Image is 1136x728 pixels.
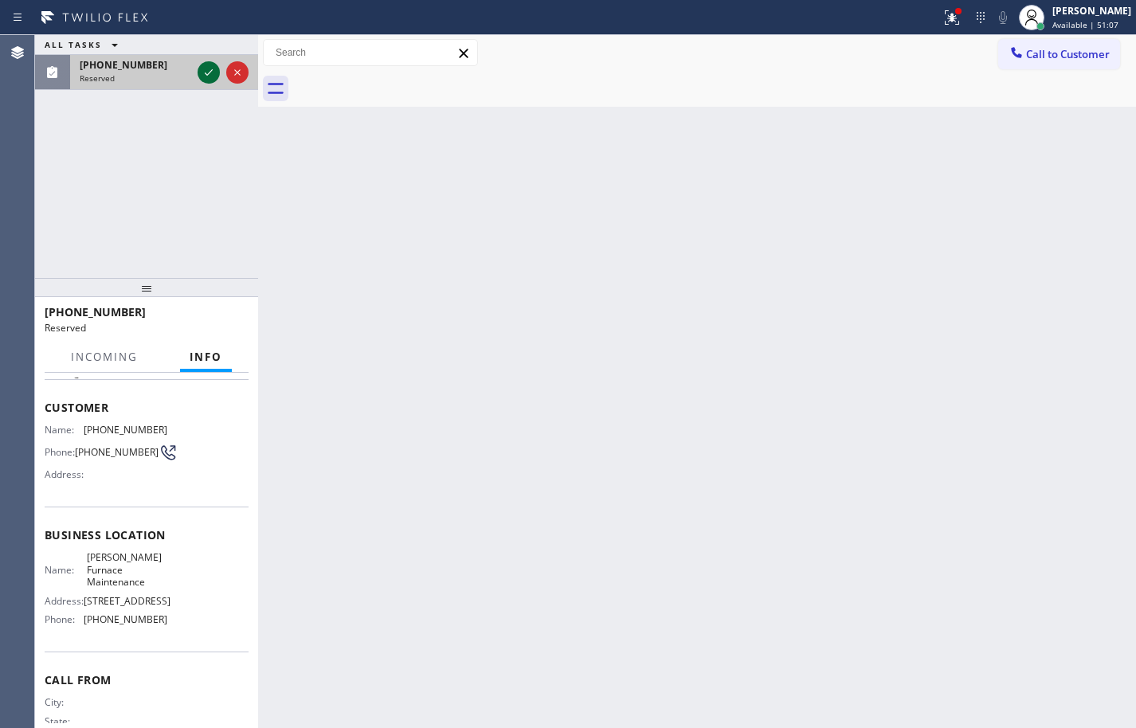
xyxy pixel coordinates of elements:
span: [PHONE_NUMBER] [75,446,159,458]
input: Search [264,40,477,65]
span: Call From [45,672,249,687]
span: Info [190,350,222,364]
button: Call to Customer [998,39,1120,69]
button: ALL TASKS [35,35,134,54]
button: Reject [226,61,249,84]
span: City: [45,696,87,708]
span: [PERSON_NAME] Furnace Maintenance [87,551,166,588]
button: Info [180,342,232,373]
span: Available | 51:07 [1052,19,1118,30]
span: [PHONE_NUMBER] [84,613,167,625]
span: Phone: [45,613,84,625]
span: Call to Customer [1026,47,1110,61]
button: Accept [198,61,220,84]
span: [PHONE_NUMBER] [84,424,167,436]
span: Name: [45,424,84,436]
span: Business location [45,527,249,542]
div: [PERSON_NAME] [1052,4,1131,18]
span: Address: [45,468,87,480]
button: Incoming [61,342,147,373]
span: Reserved [80,72,115,84]
span: Incoming [71,350,138,364]
span: ALL TASKS [45,39,102,50]
span: Address: [45,595,84,607]
span: Phone: [45,446,75,458]
span: [PHONE_NUMBER] [80,58,167,72]
span: Reserved [45,321,86,335]
span: [PHONE_NUMBER] [45,304,146,319]
span: Customer [45,400,249,415]
span: [STREET_ADDRESS] [84,595,170,607]
button: Mute [992,6,1014,29]
span: Name: [45,564,87,576]
span: State: [45,715,87,727]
